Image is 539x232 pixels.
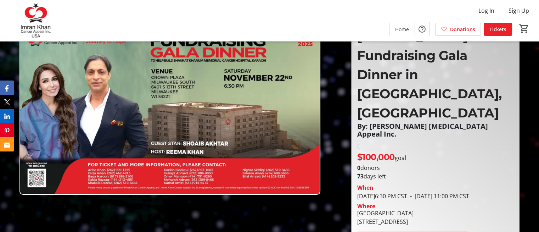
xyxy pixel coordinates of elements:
[478,6,494,15] span: Log In
[395,26,409,33] span: Home
[407,192,469,200] span: [DATE] 11:00 PM CST
[357,217,414,226] div: [STREET_ADDRESS]
[357,164,513,172] p: donors
[357,172,364,180] span: 73
[357,144,513,149] div: 0% of fundraising goal reached
[357,28,502,121] span: [PERSON_NAME] Fundraising Gala Dinner in [GEOGRAPHIC_DATA], [GEOGRAPHIC_DATA]
[357,151,406,164] p: goal
[357,172,513,181] p: days left
[484,23,512,36] a: Tickets
[503,5,535,16] button: Sign Up
[4,3,67,38] img: Imran Khan Cancer Appeal Inc.'s Logo
[435,23,481,36] a: Donations
[509,6,529,15] span: Sign Up
[357,164,360,172] b: 0
[357,183,374,192] div: When
[357,209,414,217] div: [GEOGRAPHIC_DATA]
[357,192,407,200] span: [DATE] 6:30 PM CST
[357,203,375,209] div: Where
[450,26,475,33] span: Donations
[357,152,395,162] span: $100,000
[407,192,415,200] span: -
[389,23,415,36] a: Home
[518,22,530,35] button: Cart
[19,26,320,195] img: Campaign CTA Media Photo
[357,122,513,138] p: By: [PERSON_NAME] [MEDICAL_DATA] Appeal Inc.
[489,26,506,33] span: Tickets
[473,5,500,16] button: Log In
[415,22,429,36] button: Help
